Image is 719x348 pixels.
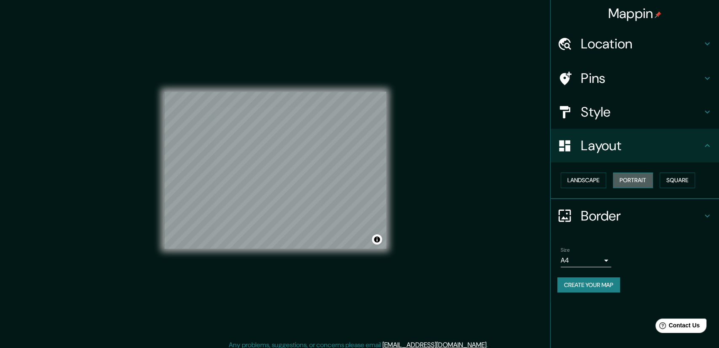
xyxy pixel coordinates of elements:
[164,92,386,249] canvas: Map
[581,35,702,52] h4: Location
[581,137,702,154] h4: Layout
[561,246,569,253] label: Size
[551,199,719,233] div: Border
[581,207,702,224] h4: Border
[372,234,382,244] button: Toggle attribution
[551,129,719,162] div: Layout
[581,104,702,120] h4: Style
[557,277,620,293] button: Create your map
[608,5,662,22] h4: Mappin
[655,11,661,18] img: pin-icon.png
[613,173,653,188] button: Portrait
[551,27,719,61] div: Location
[551,61,719,95] div: Pins
[561,254,611,267] div: A4
[581,70,702,87] h4: Pins
[660,173,695,188] button: Square
[644,315,710,339] iframe: Help widget launcher
[561,173,606,188] button: Landscape
[551,95,719,129] div: Style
